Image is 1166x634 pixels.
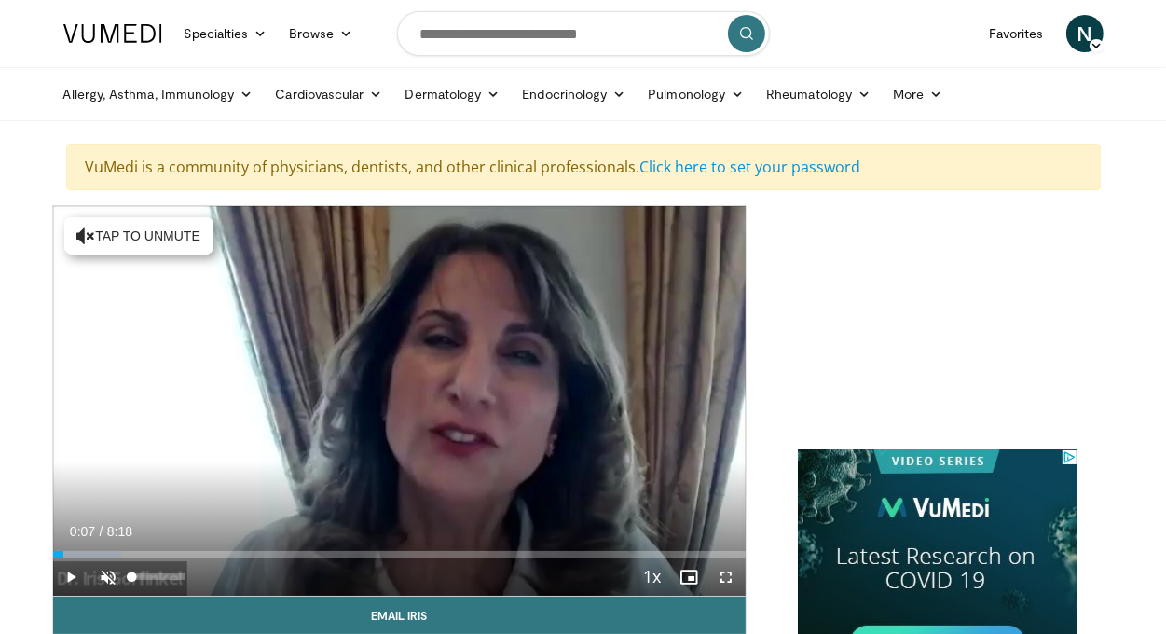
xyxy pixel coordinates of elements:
[1066,15,1104,52] a: N
[66,144,1101,190] div: VuMedi is a community of physicians, dentists, and other clinical professionals.
[397,11,770,56] input: Search topics, interventions
[53,551,746,558] div: Progress Bar
[90,558,128,596] button: Unmute
[671,558,708,596] button: Enable picture-in-picture mode
[882,76,953,113] a: More
[978,15,1055,52] a: Favorites
[64,217,213,255] button: Tap to unmute
[53,597,746,634] a: Email Iris
[394,76,512,113] a: Dermatology
[100,524,103,539] span: /
[708,558,746,596] button: Fullscreen
[640,157,861,177] a: Click here to set your password
[107,524,132,539] span: 8:18
[637,76,755,113] a: Pulmonology
[511,76,637,113] a: Endocrinology
[52,76,265,113] a: Allergy, Asthma, Immunology
[53,206,746,597] video-js: Video Player
[634,558,671,596] button: Playback Rate
[70,524,95,539] span: 0:07
[264,76,393,113] a: Cardiovascular
[278,15,364,52] a: Browse
[132,573,185,580] div: Volume Level
[755,76,882,113] a: Rheumatology
[173,15,279,52] a: Specialties
[798,205,1077,438] iframe: Advertisement
[63,24,162,43] img: VuMedi Logo
[53,558,90,596] button: Play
